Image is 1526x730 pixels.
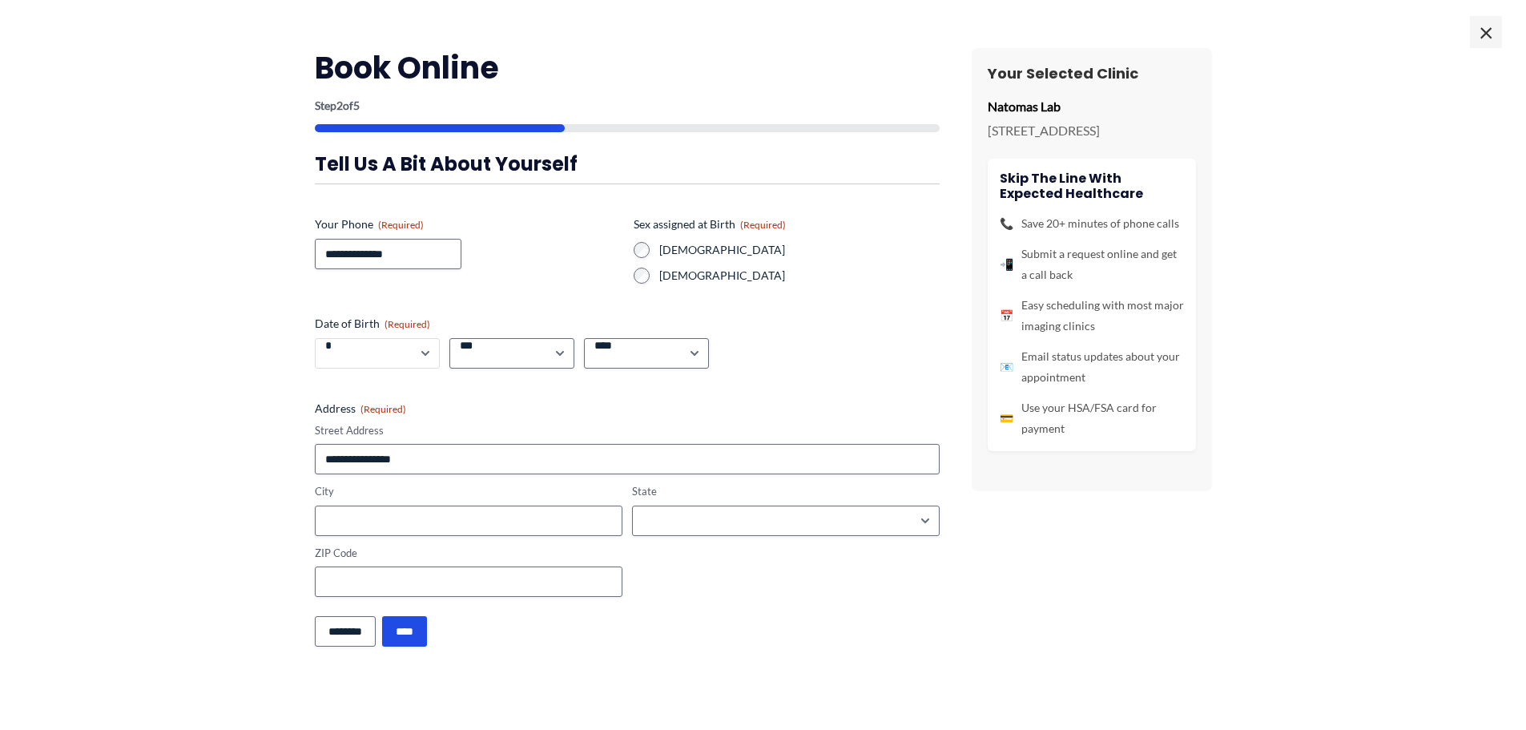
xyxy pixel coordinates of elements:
label: Street Address [315,423,940,438]
label: State [632,484,940,499]
span: (Required) [385,318,430,330]
li: Save 20+ minutes of phone calls [1000,213,1184,234]
legend: Sex assigned at Birth [634,216,786,232]
label: [DEMOGRAPHIC_DATA] [659,242,940,258]
p: Natomas Lab [988,95,1196,119]
li: Submit a request online and get a call back [1000,244,1184,285]
p: Step of [315,100,940,111]
label: City [315,484,622,499]
span: 📧 [1000,357,1013,377]
h3: Your Selected Clinic [988,64,1196,83]
li: Easy scheduling with most major imaging clinics [1000,295,1184,337]
label: Your Phone [315,216,621,232]
span: 2 [336,99,343,112]
span: 5 [353,99,360,112]
span: (Required) [740,219,786,231]
li: Use your HSA/FSA card for payment [1000,397,1184,439]
span: (Required) [360,403,406,415]
label: ZIP Code [315,546,622,561]
h2: Book Online [315,48,940,87]
span: 📞 [1000,213,1013,234]
span: 📅 [1000,305,1013,326]
span: (Required) [378,219,424,231]
span: 💳 [1000,408,1013,429]
label: [DEMOGRAPHIC_DATA] [659,268,940,284]
legend: Date of Birth [315,316,430,332]
span: × [1470,16,1502,48]
p: [STREET_ADDRESS] [988,119,1196,143]
span: 📲 [1000,254,1013,275]
h4: Skip the line with Expected Healthcare [1000,171,1184,201]
h3: Tell us a bit about yourself [315,151,940,176]
legend: Address [315,401,406,417]
li: Email status updates about your appointment [1000,346,1184,388]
